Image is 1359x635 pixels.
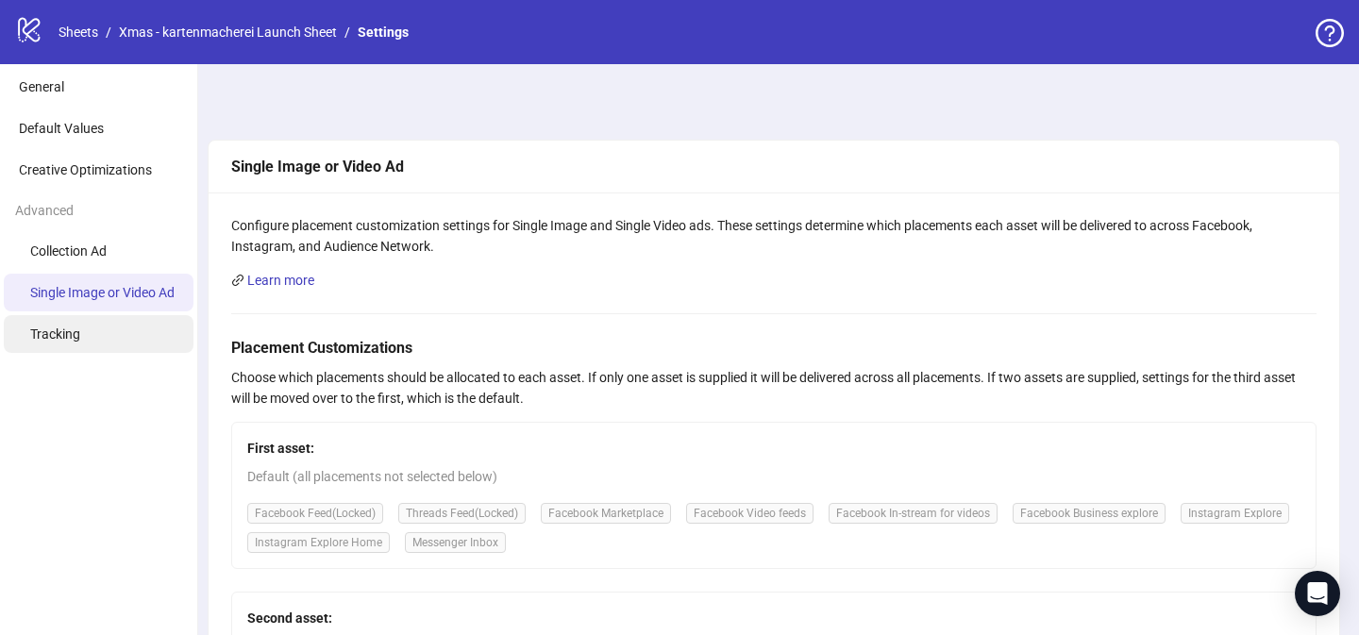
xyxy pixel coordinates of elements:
span: link [231,274,244,287]
div: Open Intercom Messenger [1295,571,1340,616]
span: Messenger Inbox [405,532,506,553]
span: General [19,79,64,94]
div: Choose which placements should be allocated to each asset. If only one asset is supplied it will ... [231,367,1317,409]
span: Single Image or Video Ad [30,285,175,300]
a: Sheets [55,22,102,42]
span: Threads Feed (Locked) [398,503,526,524]
span: Facebook Video feeds [686,503,814,524]
span: Facebook Marketplace [541,503,671,524]
span: Facebook Business explore [1013,503,1166,524]
span: Instagram Explore Home [247,532,390,553]
span: Facebook Feed (Locked) [247,503,383,524]
a: Settings [354,22,412,42]
strong: Second asset: [247,610,332,626]
h5: Placement Customizations [231,337,1317,359]
span: Default (all placements not selected below) [247,466,1300,487]
li: / [106,22,111,42]
a: Learn more [247,273,314,288]
span: Instagram Explore [1181,503,1289,524]
div: Single Image or Video Ad [231,155,1317,178]
span: Creative Optimizations [19,162,152,177]
strong: First asset: [247,441,314,456]
span: Facebook In-stream for videos [829,503,998,524]
span: Tracking [30,326,80,342]
a: Xmas - kartenmacherei Launch Sheet [115,22,341,42]
div: Configure placement customization settings for Single Image and Single Video ads. These settings ... [231,215,1317,257]
span: Collection Ad [30,243,107,259]
span: question-circle [1316,19,1344,47]
span: Default Values [19,121,104,136]
li: / [344,22,350,42]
